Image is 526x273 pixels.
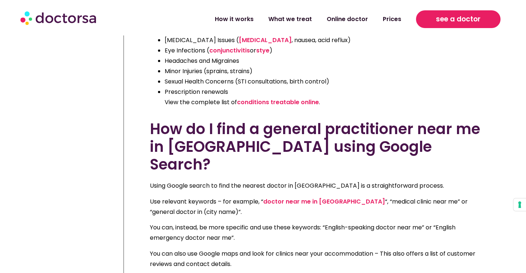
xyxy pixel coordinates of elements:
span: [MEDICAL_DATA] Issues ( , nausea, acid reflux) [165,36,351,44]
p: You can, instead, be more specific and use these keywords: “English-speaking doctor near me” or “... [150,222,487,243]
a: see a doctor [416,10,501,28]
a: How it works [207,11,261,28]
a: Prices [375,11,409,28]
a: Online doctor [319,11,375,28]
a: stye [256,46,269,55]
span: Eye Infections ( or ) [165,46,272,55]
a: doctor near me in [GEOGRAPHIC_DATA] [263,197,385,206]
span: Prescription renewals [165,88,228,96]
span: Minor Injuries (sprains, strains) [165,67,252,75]
span: see a doctor [436,13,481,25]
button: Your consent preferences for tracking technologies [513,198,526,211]
a: What we treat [261,11,319,28]
a: conjunctivitis [209,46,250,55]
p: You can also use Google maps and look for clinics near your accommodation – This also offers a li... [150,249,487,269]
p: View the complete list of . [165,97,487,108]
span: Sexual Health Concerns (STI consultations, birth control) [165,77,329,86]
nav: Menu [140,11,409,28]
a: conditions treatable online [237,98,319,106]
p: Use relevant keywords – for example, “ “, “medical clinic near me” or “general doctor in (city na... [150,197,487,217]
h2: How do I find a general practitioner near me in [GEOGRAPHIC_DATA] using Google Search? [150,120,487,173]
a: [MEDICAL_DATA] [239,36,292,44]
span: Headaches and Migraines [165,57,239,65]
p: Using Google search to find the nearest doctor in [GEOGRAPHIC_DATA] is a straightforward process. [150,181,487,191]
